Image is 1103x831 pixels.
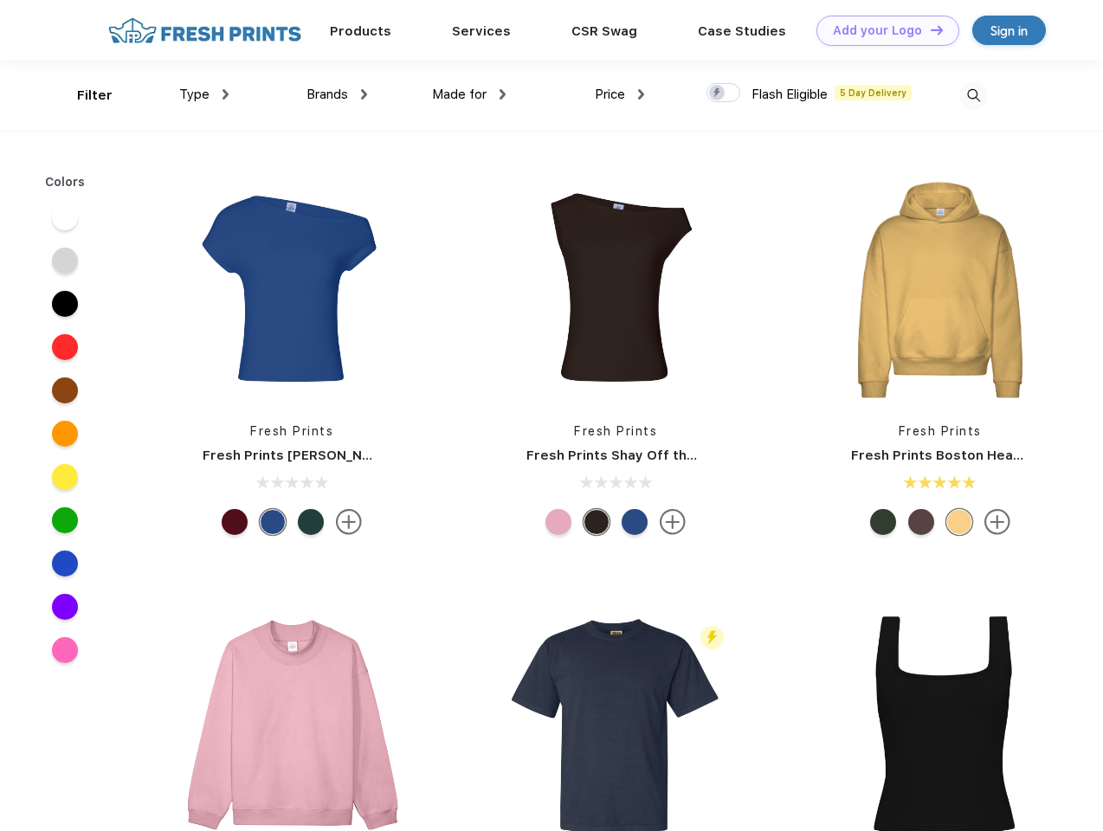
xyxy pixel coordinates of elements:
div: Forest Green mto [870,509,896,535]
a: Services [452,23,511,39]
div: Green [298,509,324,535]
div: Add your Logo [833,23,922,38]
span: Made for [432,87,487,102]
img: fo%20logo%202.webp [103,16,306,46]
a: Fresh Prints [PERSON_NAME] Off the Shoulder Top [203,448,539,463]
div: Brown [584,509,610,535]
img: func=resize&h=266 [500,175,731,405]
span: Flash Eligible [751,87,828,102]
img: DT [931,25,943,35]
a: Fresh Prints Shay Off the Shoulder Tank [526,448,793,463]
a: Fresh Prints [899,424,982,438]
a: Products [330,23,391,39]
div: Light Pink [545,509,571,535]
img: dropdown.png [500,89,506,100]
div: True Blue [622,509,648,535]
img: dropdown.png [361,89,367,100]
span: Price [595,87,625,102]
div: Burgundy mto [222,509,248,535]
img: more.svg [984,509,1010,535]
div: Filter [77,86,113,106]
a: CSR Swag [571,23,637,39]
img: func=resize&h=266 [825,175,1055,405]
a: Fresh Prints [250,424,333,438]
img: dropdown.png [638,89,644,100]
div: Colors [32,173,99,191]
a: Sign in [972,16,1046,45]
div: Sign in [990,21,1028,41]
img: dropdown.png [223,89,229,100]
span: Brands [306,87,348,102]
img: more.svg [336,509,362,535]
span: 5 Day Delivery [835,85,912,100]
img: flash_active_toggle.svg [700,626,724,649]
img: desktop_search.svg [959,81,988,110]
img: func=resize&h=266 [177,175,407,405]
span: Type [179,87,210,102]
div: Bahama Yellow mto [946,509,972,535]
div: True Blue [260,509,286,535]
img: more.svg [660,509,686,535]
div: Dark Chocolate mto [908,509,934,535]
a: Fresh Prints [574,424,657,438]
